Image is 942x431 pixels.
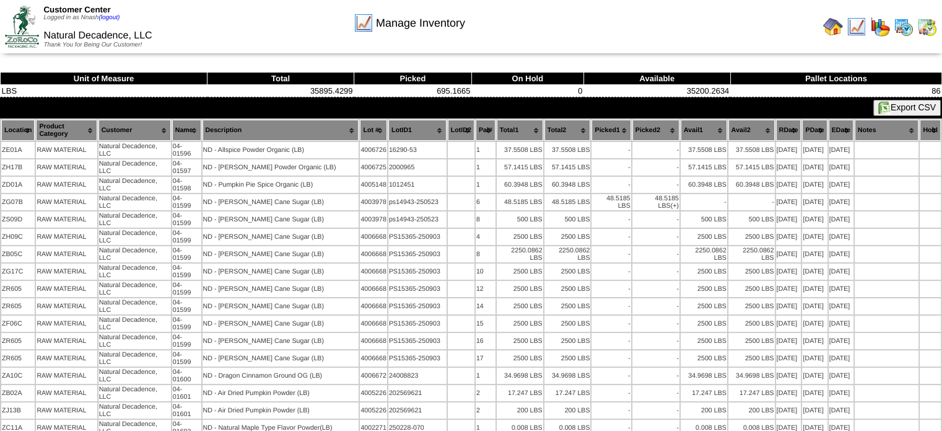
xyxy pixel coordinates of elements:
th: Name [172,120,201,141]
span: Manage Inventory [376,17,465,30]
td: - [591,298,630,314]
td: 34.9698 LBS [681,368,727,384]
td: 35200.2634 [583,85,730,97]
td: 4006668 [360,333,387,349]
td: - [632,264,679,280]
td: 15 [476,316,495,332]
th: EDate [829,120,853,141]
td: PS15365-250903 [388,316,447,332]
td: [DATE] [776,194,801,210]
td: ZH09C [1,229,35,245]
td: [DATE] [802,281,827,297]
td: Natural Decadence, LLC [98,246,171,262]
td: 4006672 [360,368,387,384]
th: Total1 [497,120,543,141]
td: 2 [476,385,495,401]
th: Location [1,120,35,141]
td: 8 [476,211,495,228]
td: [DATE] [802,177,827,193]
td: [DATE] [802,264,827,280]
td: ZG07B [1,194,35,210]
td: 48.5185 LBS [497,194,543,210]
img: ZoRoCo_Logo(Green%26Foil)%20jpg.webp [5,6,39,47]
td: 48.5185 LBS [632,194,679,210]
td: 04-01599 [172,246,201,262]
td: 60.3948 LBS [681,177,727,193]
td: [DATE] [776,333,801,349]
td: ZA10C [1,368,35,384]
td: [DATE] [776,298,801,314]
td: 500 LBS [681,211,727,228]
td: 4006725 [360,159,387,176]
td: 10 [476,264,495,280]
td: [DATE] [829,211,853,228]
td: 2500 LBS [728,281,775,297]
td: 37.5508 LBS [497,142,543,158]
td: 37.5508 LBS [544,142,591,158]
th: Hold [920,120,941,141]
td: 2250.0862 LBS [497,246,543,262]
td: 4006668 [360,264,387,280]
td: RAW MATERIAL [36,316,97,332]
td: 14 [476,298,495,314]
td: RAW MATERIAL [36,333,97,349]
td: - [591,350,630,367]
span: Natural Decadence, LLC [43,30,152,41]
img: home.gif [823,17,843,37]
th: LotID2 [448,120,474,141]
td: 4 [476,229,495,245]
td: 500 LBS [728,211,775,228]
td: - [632,281,679,297]
td: [DATE] [829,316,853,332]
td: PS15365-250903 [388,298,447,314]
td: 2250.0862 LBS [681,246,727,262]
td: 4005226 [360,385,387,401]
td: - [728,194,775,210]
td: - [591,264,630,280]
td: ZH17B [1,159,35,176]
td: Natural Decadence, LLC [98,350,171,367]
td: 04-01599 [172,281,201,297]
td: RAW MATERIAL [36,298,97,314]
td: 24008823 [388,368,447,384]
td: 2500 LBS [681,350,727,367]
th: Picked [354,73,472,85]
td: 695.1665 [354,85,472,97]
td: Natural Decadence, LLC [98,385,171,401]
td: 2500 LBS [497,350,543,367]
td: 2500 LBS [544,281,591,297]
td: 04-01599 [172,333,201,349]
td: Natural Decadence, LLC [98,194,171,210]
td: [DATE] [829,333,853,349]
div: (+) [671,202,679,210]
td: ND - Dragon Cinnamon Ground OG (LB) [203,368,359,384]
td: ZB05C [1,246,35,262]
td: RAW MATERIAL [36,194,97,210]
td: [DATE] [776,211,801,228]
td: RAW MATERIAL [36,211,97,228]
td: Natural Decadence, LLC [98,333,171,349]
th: Pal# [476,120,495,141]
td: ND - [PERSON_NAME] Cane Sugar (LB) [203,194,359,210]
td: - [632,211,679,228]
td: - [632,159,679,176]
td: 2500 LBS [728,264,775,280]
a: (logout) [98,14,120,21]
th: Picked1 [591,120,630,141]
td: ps14943-250523 [388,194,447,210]
td: 86 [730,85,941,97]
th: Total2 [544,120,591,141]
td: Natural Decadence, LLC [98,298,171,314]
td: ZB02A [1,385,35,401]
td: - [632,350,679,367]
td: RAW MATERIAL [36,142,97,158]
td: [DATE] [829,229,853,245]
td: 2500 LBS [497,316,543,332]
td: - [591,177,630,193]
td: 2500 LBS [544,350,591,367]
td: [DATE] [829,159,853,176]
td: ZR605 [1,298,35,314]
img: graph.gif [870,17,890,37]
td: 60.3948 LBS [497,177,543,193]
td: 57.1415 LBS [544,159,591,176]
